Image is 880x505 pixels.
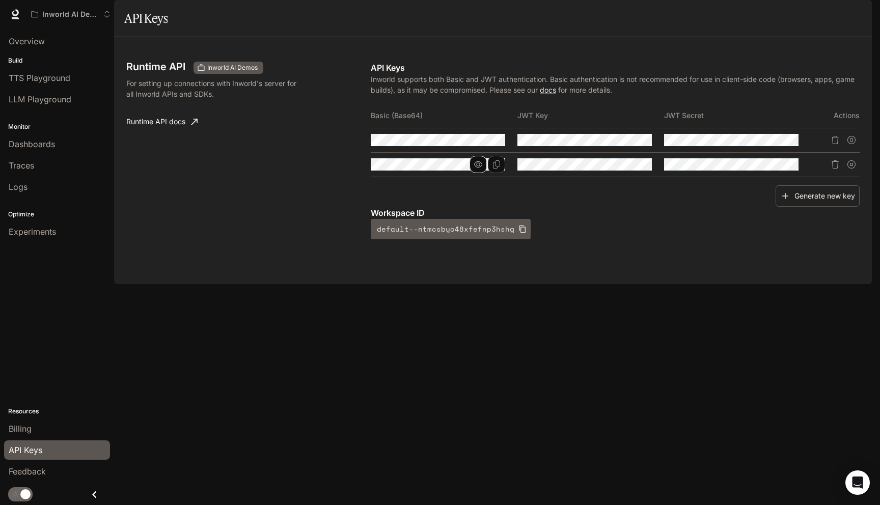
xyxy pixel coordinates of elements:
p: For setting up connections with Inworld's server for all Inworld APIs and SDKs. [126,78,304,99]
th: Basic (Base64) [371,103,517,128]
p: API Keys [371,62,860,74]
div: These keys will apply to your current workspace only [194,62,263,74]
a: docs [540,86,556,94]
th: JWT Secret [664,103,811,128]
p: Inworld AI Demos [42,10,99,19]
button: Suspend API key [843,156,860,173]
button: Generate new key [776,185,860,207]
h1: API Keys [124,8,168,29]
a: Runtime API docs [122,111,202,132]
p: Inworld supports both Basic and JWT authentication. Basic authentication is not recommended for u... [371,74,860,95]
p: Workspace ID [371,207,860,219]
button: Suspend API key [843,132,860,148]
button: default--ntmcsbyo48xfefnp3hshg [371,219,531,239]
button: Open workspace menu [26,4,115,24]
div: Open Intercom Messenger [845,470,870,495]
button: Delete API key [827,132,843,148]
button: Copy Basic (Base64) [488,156,505,173]
th: JWT Key [517,103,664,128]
button: Delete API key [827,156,843,173]
h3: Runtime API [126,62,185,72]
span: Inworld AI Demos [203,63,262,72]
th: Actions [811,103,860,128]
